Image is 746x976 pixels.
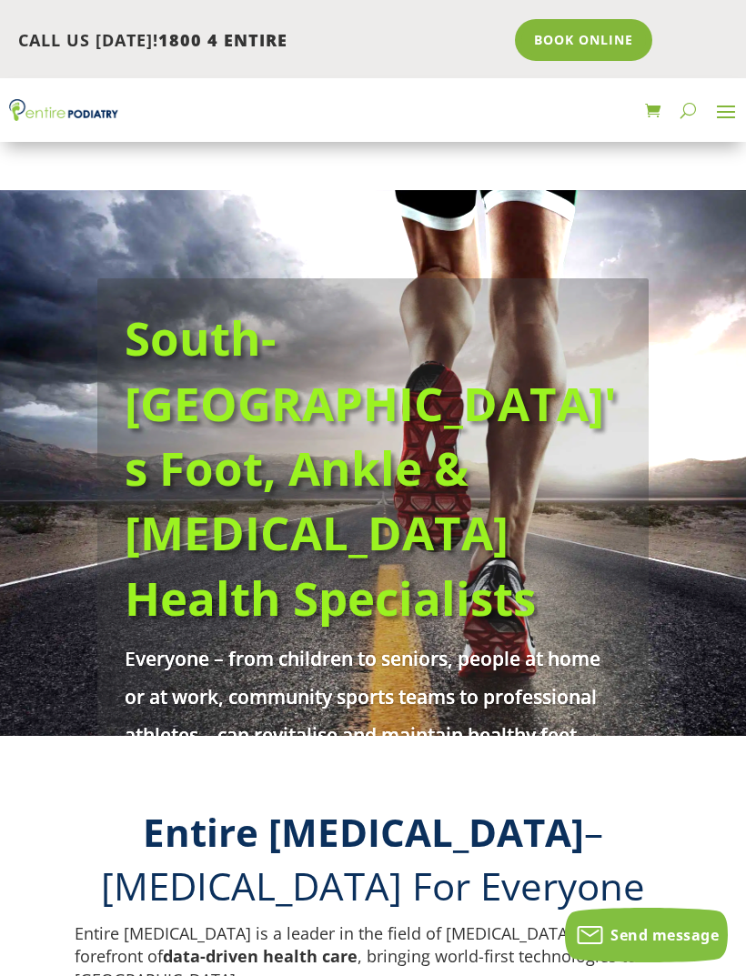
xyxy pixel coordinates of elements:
strong: data-driven health care [163,945,358,967]
h2: – [MEDICAL_DATA] For Everyone [75,806,671,922]
a: South-[GEOGRAPHIC_DATA]'s Foot, Ankle & [MEDICAL_DATA] Health Specialists [125,306,617,629]
span: Send message [610,925,719,945]
b: Entire [MEDICAL_DATA] [143,806,584,858]
a: Book Online [515,19,652,61]
p: Everyone – from children to seniors, people at home or at work, community sports teams to profess... [125,639,621,869]
button: Send message [565,908,728,962]
span: 1800 4 ENTIRE [158,29,287,51]
p: CALL US [DATE]! [18,29,502,53]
